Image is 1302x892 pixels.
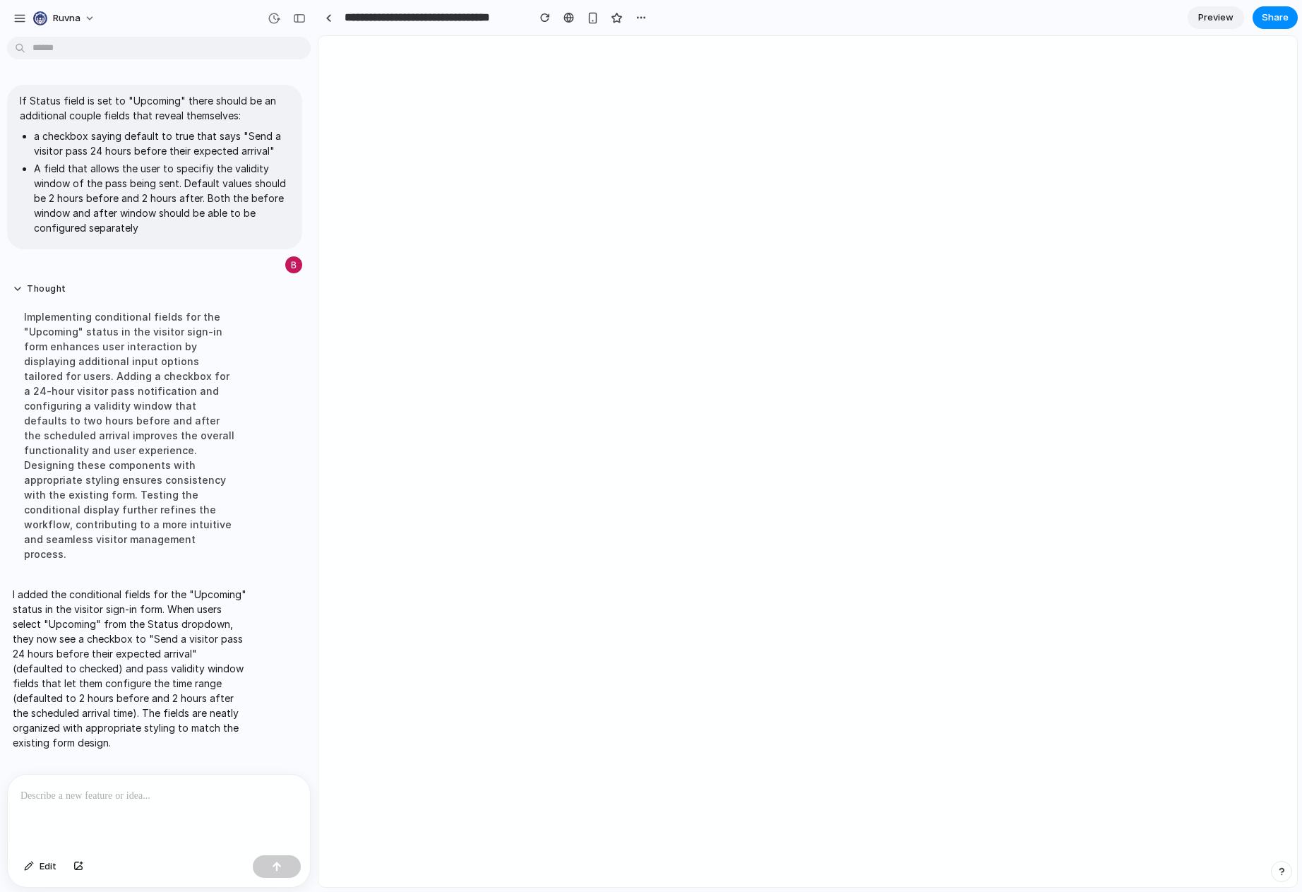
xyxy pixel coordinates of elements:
[28,7,102,30] button: Ruvna
[1262,11,1289,25] span: Share
[13,301,249,570] div: Implementing conditional fields for the "Upcoming" status in the visitor sign-in form enhances us...
[17,855,64,878] button: Edit
[53,11,80,25] span: Ruvna
[13,587,249,750] p: I added the conditional fields for the "Upcoming" status in the visitor sign-in form. When users ...
[1188,6,1244,29] a: Preview
[1253,6,1298,29] button: Share
[40,860,56,874] span: Edit
[34,161,289,235] li: A field that allows the user to specifiy the validity window of the pass being sent. Default valu...
[34,129,289,158] li: a checkbox saying default to true that says "Send a visitor pass 24 hours before their expected a...
[1198,11,1234,25] span: Preview
[20,93,289,123] p: If Status field is set to "Upcoming" there should be an additional couple fields that reveal them...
